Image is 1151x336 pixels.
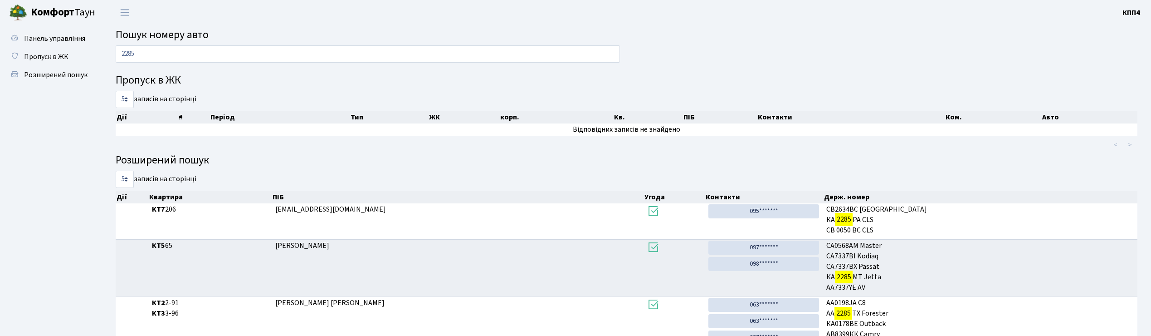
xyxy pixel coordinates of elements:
select: записів на сторінці [116,171,134,188]
span: Розширений пошук [24,70,88,80]
span: Панель управління [24,34,85,44]
label: записів на сторінці [116,91,196,108]
mark: 2285 [835,213,852,226]
img: logo.png [9,4,27,22]
label: записів на сторінці [116,171,196,188]
span: 206 [152,204,268,215]
a: Пропуск в ЖК [5,48,95,66]
span: Пропуск в ЖК [24,52,68,62]
th: Тип [350,111,428,124]
th: корп. [499,111,613,124]
a: Панель управління [5,30,95,48]
mark: 2285 [834,307,852,320]
th: ЖК [428,111,499,124]
th: # [178,111,210,124]
b: КТ5 [152,241,165,251]
span: Пошук номеру авто [116,27,209,43]
select: записів на сторінці [116,91,134,108]
th: Дії [116,191,148,203]
th: Держ. номер [823,191,1138,203]
th: Квартира [148,191,272,203]
th: Контакти [705,191,823,203]
th: Період [210,111,350,124]
span: [PERSON_NAME] [275,241,329,251]
b: КТ3 [152,308,165,318]
span: 65 [152,241,268,251]
a: КПП4 [1122,7,1140,18]
a: Розширений пошук [5,66,95,84]
b: КТ2 [152,298,165,308]
mark: 2285 [835,271,852,283]
th: Авто [1041,111,1137,124]
span: СА0568АМ Master СА7337ВІ Kodiaq СА7337ВХ Passat КА МТ Jetta АА7337YE AV [826,241,1134,292]
button: Переключити навігацію [113,5,136,20]
input: Пошук [116,45,620,63]
b: КПП4 [1122,8,1140,18]
span: Таун [31,5,95,20]
th: ПІБ [683,111,757,124]
th: Угода [644,191,705,203]
td: Відповідних записів не знайдено [116,124,1137,136]
span: [PERSON_NAME] [PERSON_NAME] [275,298,385,308]
span: СВ2634ВС [GEOGRAPHIC_DATA] КА РА CLS СВ 0050 ВС CLS [826,204,1134,236]
th: Контакти [757,111,945,124]
th: ПІБ [272,191,644,203]
b: Комфорт [31,5,74,20]
th: Кв. [613,111,683,124]
h4: Пропуск в ЖК [116,74,1137,87]
h4: Розширений пошук [116,154,1137,167]
span: 2-91 3-96 [152,298,268,319]
th: Ком. [945,111,1042,124]
b: КТ7 [152,204,165,214]
span: [EMAIL_ADDRESS][DOMAIN_NAME] [275,204,386,214]
th: Дії [116,111,178,124]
